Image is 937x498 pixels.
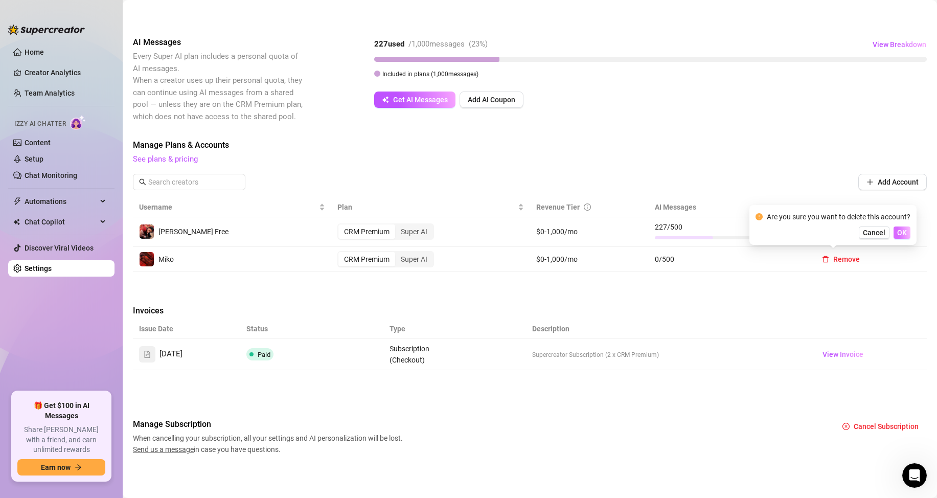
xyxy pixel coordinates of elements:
button: Cancel Subscription [834,418,927,435]
a: Setup [25,155,43,163]
span: info-circle [584,203,591,211]
span: Cancel Subscription [854,422,919,431]
span: Messages [59,345,95,352]
span: Add AI Coupon [468,96,515,104]
span: Manage Subscription [133,418,406,431]
span: 0 / 500 [655,254,802,265]
a: Team Analytics [25,89,75,97]
button: Earn nowarrow-right [17,459,105,476]
div: Super AI [395,252,433,266]
span: View Breakdown [873,40,926,49]
span: Cancel [863,229,885,237]
a: Content [25,139,51,147]
button: Get AI Messages [374,92,455,108]
td: $0-1,000/mo [530,247,649,272]
td: $0-1,000/mo [530,217,649,247]
div: Super AI [395,224,433,239]
span: Add Account [878,178,919,186]
button: Remove [814,251,868,267]
span: 227 / 500 [655,221,802,233]
div: Close [179,4,198,22]
span: plus [866,178,874,186]
span: Supercreator Subscription (2 x CRM Premium) [532,351,659,358]
span: 5 articles [10,116,43,126]
a: Settings [25,264,52,273]
p: Onboarding to Supercreator [10,103,182,114]
span: Invoices [133,305,305,317]
span: Share [PERSON_NAME] with a friend, and earn unlimited rewards [17,425,105,455]
th: Plan [331,197,530,217]
input: Search for help [7,27,198,47]
th: AI Messages [649,197,808,217]
span: 13 articles [10,284,48,295]
span: [PERSON_NAME] Free [158,228,228,236]
span: Home [15,345,36,352]
button: Help [102,319,153,360]
span: 🎁 Get $100 in AI Messages [17,401,105,421]
span: Included in plans ( 1,000 messages) [382,71,478,78]
button: Add Account [858,174,927,190]
div: segmented control [337,251,434,267]
a: See plans & pricing [133,154,198,164]
iframe: Intercom live chat [902,463,927,488]
p: Learn about our AI Chatter - Izzy [10,155,182,166]
div: CRM Premium [338,252,395,266]
a: Discover Viral Videos [25,244,94,252]
p: CRM, Chatting and Management Tools [10,195,182,206]
span: Revenue Tier [536,203,580,211]
span: Izzy AI Chatter [14,119,66,129]
p: Frequently Asked Questions [10,259,182,269]
span: Username [139,201,317,213]
a: Chat Monitoring [25,171,77,179]
img: AI Chatter [70,115,86,130]
p: Billing [10,311,182,322]
span: AI Messages [133,36,305,49]
button: Cancel [859,227,889,239]
span: Manage Plans & Accounts [133,139,927,151]
div: Are you sure you want to delete this account? [767,211,910,222]
span: thunderbolt [13,197,21,206]
span: Plan [337,201,515,213]
span: View Invoice [822,349,863,360]
th: Description [526,319,812,339]
strong: 227 used [374,39,404,49]
span: 3 articles [10,168,43,179]
span: delete [822,256,829,263]
span: search [139,178,146,186]
th: Status [240,319,383,339]
p: Answers to your common questions [10,271,182,282]
span: / 1,000 messages [408,39,465,49]
span: OK [897,229,907,237]
span: Paid [258,351,270,358]
span: ( 23 %) [469,39,488,49]
h1: Help [89,5,117,22]
span: When cancelling your subscription, all your settings and AI personalization will be lost. in case... [133,433,406,455]
span: Subscription (Checkout) [390,345,429,364]
span: Chat Copilot [25,214,97,230]
a: Home [25,48,44,56]
span: Earn now [41,463,71,471]
th: Type [383,319,455,339]
p: Izzy - AI Chatter [10,143,182,153]
div: CRM Premium [338,224,395,239]
h2: 5 collections [10,61,194,73]
th: Issue Date [133,319,240,339]
span: Remove [833,255,860,263]
span: arrow-right [75,464,82,471]
span: Miko [158,255,174,263]
span: Send us a message [133,445,194,454]
input: Search creators [148,176,231,188]
div: segmented control [337,223,434,240]
p: Getting Started [10,90,182,101]
span: [DATE] [159,348,182,360]
span: Help [119,345,137,352]
span: Automations [25,193,97,210]
button: View Breakdown [872,36,927,53]
span: News [169,345,189,352]
button: News [153,319,204,360]
p: Learn about the Supercreator platform and its features [10,208,182,230]
a: Creator Analytics [25,64,106,81]
div: Search for helpSearch for help [7,27,198,47]
button: Add AI Coupon [460,92,523,108]
button: OK [894,227,910,239]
